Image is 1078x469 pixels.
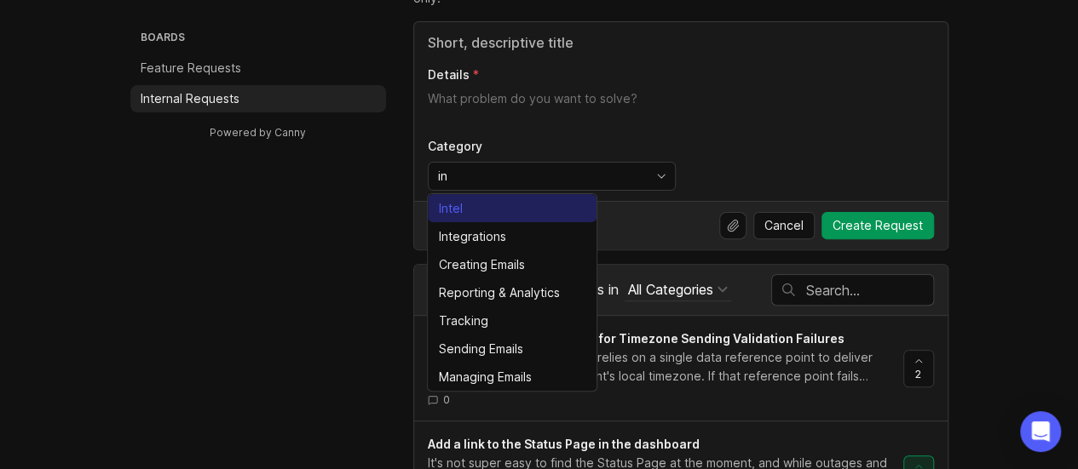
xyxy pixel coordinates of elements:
[821,212,934,239] button: Create Request
[719,212,747,239] button: Upload file
[628,280,713,299] div: All Categories
[428,32,934,53] input: Title
[141,90,239,107] p: Internal Requests
[806,281,933,300] input: Search…
[903,350,934,387] button: 2
[438,167,646,186] input: Category
[833,217,923,234] span: Create Request
[207,123,308,142] a: Powered by Canny
[428,329,903,407] a: Cascading Fallback Process for Timezone Sending Validation FailuresCurrently, Timezone Sending re...
[439,340,523,358] div: Sending Emails
[439,283,560,302] div: Reporting & Analytics
[137,27,386,51] h3: Boards
[439,199,463,218] div: Intel
[141,60,241,77] p: Feature Requests
[764,217,804,234] span: Cancel
[439,312,488,330] div: Tracking
[428,90,934,124] textarea: Details
[915,367,921,381] span: 2
[130,85,386,112] a: Internal Requests
[428,162,676,191] div: toggle menu
[428,348,890,386] div: Currently, Timezone Sending relies on a single data reference point to deliver communications in ...
[1020,411,1061,452] div: Open Intercom Messenger
[439,227,506,246] div: Integrations
[428,437,700,451] span: Add a link to the Status Page in the dashboard
[753,212,815,239] button: Cancel
[428,66,470,83] p: Details
[648,169,675,183] svg: toggle icon
[625,278,731,301] button: posts in
[439,368,532,386] div: Managing Emails
[428,138,676,155] p: Category
[439,255,525,274] div: Creating Emails
[130,54,386,82] a: Feature Requests
[443,392,450,407] span: 0
[428,331,845,346] span: Cascading Fallback Process for Timezone Sending Validation Failures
